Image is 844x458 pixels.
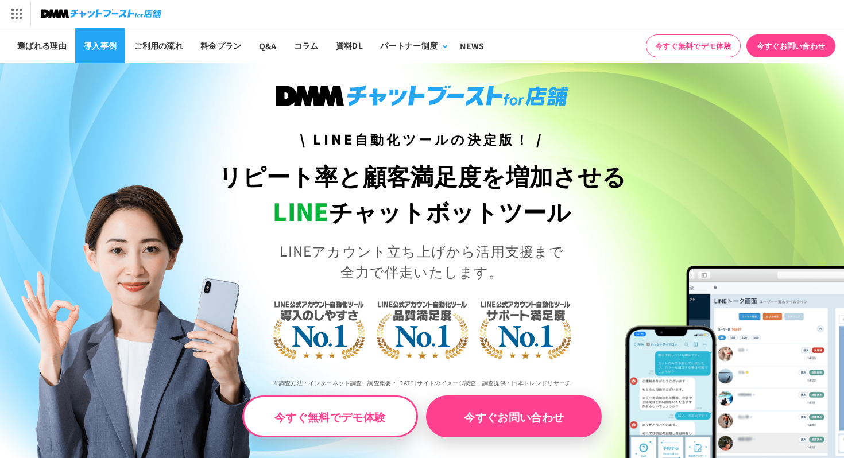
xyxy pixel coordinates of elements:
a: Q&A [250,28,285,63]
a: NEWS [451,28,493,63]
img: サービス [2,2,30,26]
a: 料金プラン [192,28,250,63]
img: LINE公式アカウント自動化ツール導入のしやすさNo.1｜LINE公式アカウント自動化ツール品質満足度No.1｜LINE公式アカウント自動化ツールサポート満足度No.1 [235,256,609,399]
a: 今すぐ無料でデモ体験 [646,34,741,57]
div: パートナー制度 [380,40,438,52]
a: 選ばれる理由 [9,28,75,63]
a: コラム [285,28,327,63]
a: 資料DL [327,28,371,63]
p: ※調査方法：インターネット調査、調査概要：[DATE] サイトのイメージ調査、調査提供：日本トレンドリサーチ [211,370,633,395]
img: チャットブーストfor店舗 [41,6,161,22]
a: ご利用の流れ [125,28,192,63]
h1: リピート率と顧客満足度を増加させる チャットボットツール [211,158,633,229]
span: LINE [273,193,328,228]
p: LINEアカウント立ち上げから活用支援まで 全力で伴走いたします。 [211,240,633,282]
a: 今すぐ無料でデモ体験 [242,395,418,437]
h3: \ LINE自動化ツールの決定版！ / [211,129,633,149]
a: 今すぐお問い合わせ [746,34,835,57]
a: 導入事例 [75,28,125,63]
a: 今すぐお問い合わせ [426,395,602,437]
